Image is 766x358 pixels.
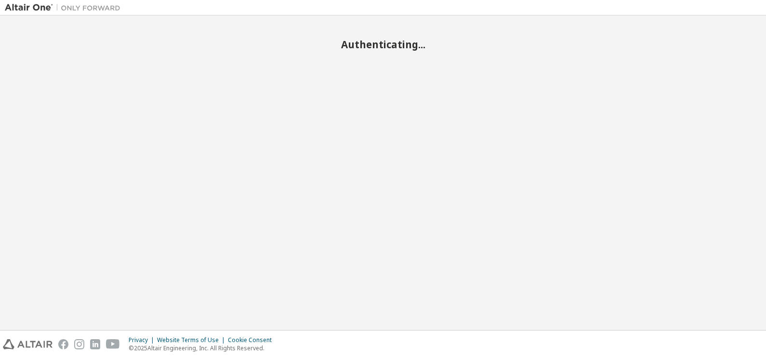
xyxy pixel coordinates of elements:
[74,339,84,349] img: instagram.svg
[228,336,277,344] div: Cookie Consent
[106,339,120,349] img: youtube.svg
[129,344,277,352] p: © 2025 Altair Engineering, Inc. All Rights Reserved.
[3,339,53,349] img: altair_logo.svg
[5,3,125,13] img: Altair One
[58,339,68,349] img: facebook.svg
[90,339,100,349] img: linkedin.svg
[5,38,761,51] h2: Authenticating...
[129,336,157,344] div: Privacy
[157,336,228,344] div: Website Terms of Use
